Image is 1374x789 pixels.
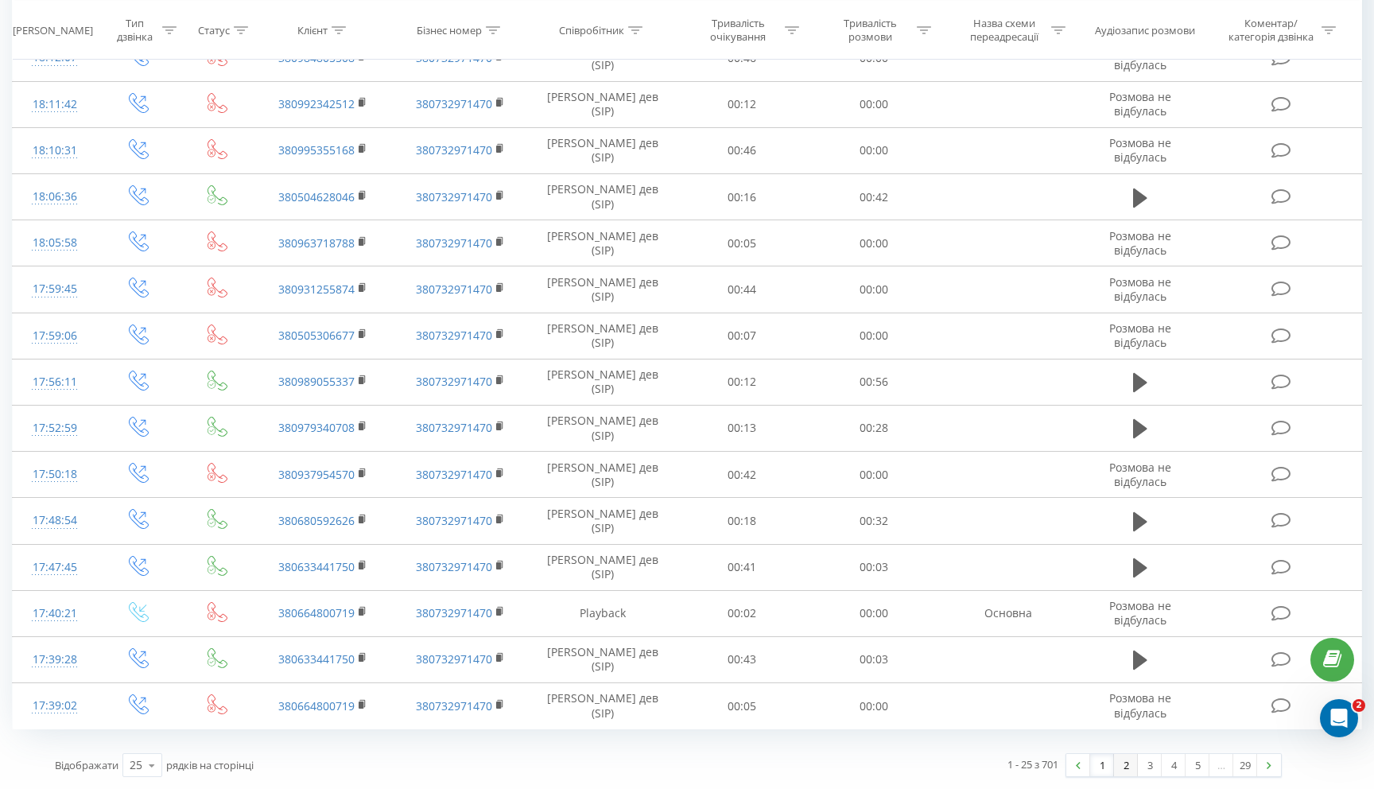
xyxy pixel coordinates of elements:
[1114,754,1138,776] a: 2
[278,467,355,482] a: 380937954570
[1090,754,1114,776] a: 1
[696,17,781,44] div: Тривалість очікування
[676,452,808,498] td: 00:42
[529,452,677,498] td: [PERSON_NAME] дев (SIP)
[130,757,142,773] div: 25
[1109,274,1171,304] span: Розмова не відбулась
[1109,460,1171,489] span: Розмова не відбулась
[808,590,940,636] td: 00:00
[529,683,677,729] td: [PERSON_NAME] дев (SIP)
[416,282,492,297] a: 380732971470
[559,23,624,37] div: Співробітник
[55,758,118,772] span: Відображати
[676,636,808,682] td: 00:43
[278,50,355,65] a: 380984805508
[198,23,230,37] div: Статус
[416,96,492,111] a: 380732971470
[29,690,81,721] div: 17:39:02
[29,89,81,120] div: 18:11:42
[676,266,808,313] td: 00:44
[808,220,940,266] td: 00:00
[29,552,81,583] div: 17:47:45
[676,127,808,173] td: 00:46
[529,174,677,220] td: [PERSON_NAME] дев (SIP)
[529,127,677,173] td: [PERSON_NAME] дев (SIP)
[808,313,940,359] td: 00:00
[808,683,940,729] td: 00:00
[29,181,81,212] div: 18:06:36
[529,590,677,636] td: Playback
[416,50,492,65] a: 380732971470
[828,17,913,44] div: Тривалість розмови
[676,174,808,220] td: 00:16
[416,605,492,620] a: 380732971470
[29,598,81,629] div: 17:40:21
[1225,17,1318,44] div: Коментар/категорія дзвінка
[111,17,158,44] div: Тип дзвінка
[529,498,677,544] td: [PERSON_NAME] дев (SIP)
[416,142,492,157] a: 380732971470
[1109,598,1171,628] span: Розмова не відбулась
[416,420,492,435] a: 380732971470
[278,605,355,620] a: 380664800719
[278,651,355,667] a: 380633441750
[29,135,81,166] div: 18:10:31
[278,142,355,157] a: 380995355168
[676,683,808,729] td: 00:05
[416,467,492,482] a: 380732971470
[29,321,81,352] div: 17:59:06
[417,23,482,37] div: Бізнес номер
[29,227,81,258] div: 18:05:58
[278,282,355,297] a: 380931255874
[1233,754,1257,776] a: 29
[416,328,492,343] a: 380732971470
[808,81,940,127] td: 00:00
[962,17,1047,44] div: Назва схеми переадресації
[808,127,940,173] td: 00:00
[940,590,1077,636] td: Основна
[1209,754,1233,776] div: …
[676,405,808,451] td: 00:13
[278,559,355,574] a: 380633441750
[1320,699,1358,737] iframe: Intercom live chat
[278,513,355,528] a: 380680592626
[676,313,808,359] td: 00:07
[166,758,254,772] span: рядків на сторінці
[1186,754,1209,776] a: 5
[529,81,677,127] td: [PERSON_NAME] дев (SIP)
[416,235,492,251] a: 380732971470
[529,636,677,682] td: [PERSON_NAME] дев (SIP)
[808,174,940,220] td: 00:42
[29,644,81,675] div: 17:39:28
[13,23,93,37] div: [PERSON_NAME]
[1109,321,1171,350] span: Розмова не відбулась
[808,405,940,451] td: 00:28
[676,220,808,266] td: 00:05
[808,266,940,313] td: 00:00
[676,359,808,405] td: 00:12
[529,359,677,405] td: [PERSON_NAME] дев (SIP)
[1109,135,1171,165] span: Розмова не відбулась
[529,405,677,451] td: [PERSON_NAME] дев (SIP)
[808,636,940,682] td: 00:03
[676,544,808,590] td: 00:41
[1109,228,1171,258] span: Розмова не відбулась
[676,81,808,127] td: 00:12
[1109,690,1171,720] span: Розмова не відбулась
[1109,89,1171,119] span: Розмова не відбулась
[1138,754,1162,776] a: 3
[529,313,677,359] td: [PERSON_NAME] дев (SIP)
[278,189,355,204] a: 380504628046
[416,651,492,667] a: 380732971470
[278,698,355,713] a: 380664800719
[29,274,81,305] div: 17:59:45
[676,498,808,544] td: 00:18
[529,266,677,313] td: [PERSON_NAME] дев (SIP)
[676,590,808,636] td: 00:02
[1353,699,1365,712] span: 2
[297,23,328,37] div: Клієнт
[808,359,940,405] td: 00:56
[278,374,355,389] a: 380989055337
[29,413,81,444] div: 17:52:59
[808,498,940,544] td: 00:32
